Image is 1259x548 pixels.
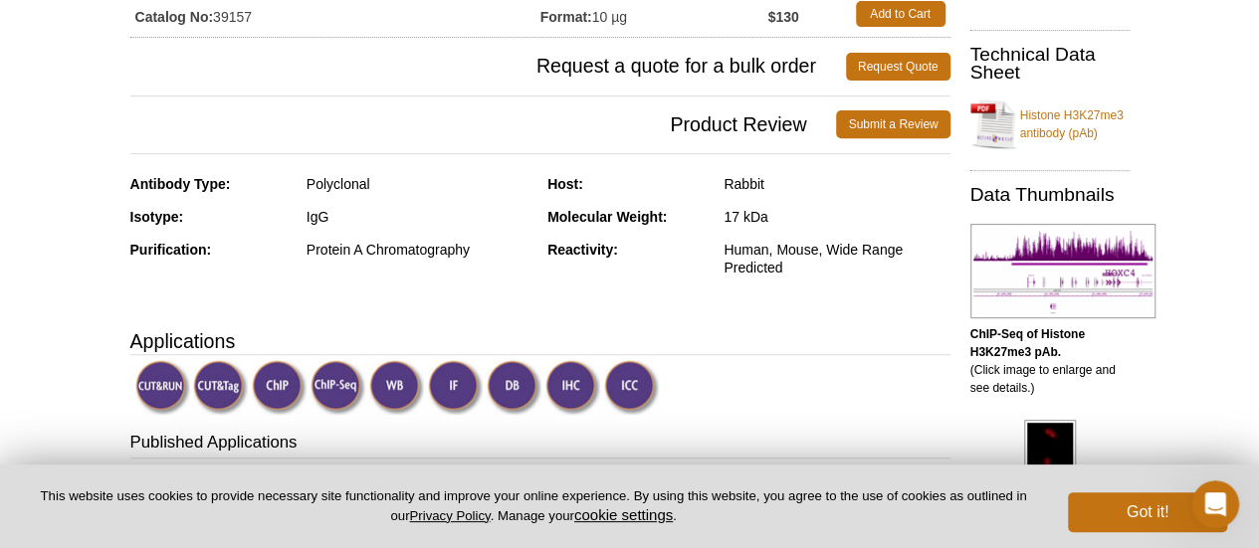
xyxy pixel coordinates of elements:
iframe: Intercom live chat [1191,480,1239,528]
div: Rabbit [724,175,949,193]
h2: Technical Data Sheet [970,46,1130,82]
div: Human, Mouse, Wide Range Predicted [724,241,949,276]
strong: Format: [540,8,592,26]
img: Immunohistochemistry Validated [545,360,600,415]
b: ChIP-Seq of Histone H3K27me3 pAb. [970,327,1085,359]
h3: Applications [130,326,950,356]
strong: Catalog No: [135,8,214,26]
img: Dot Blot Validated [487,360,541,415]
img: Immunocytochemistry Validated [604,360,659,415]
h3: Published Applications [130,431,950,458]
img: Western Blot Validated [369,360,424,415]
strong: Antibody Type: [130,176,231,192]
strong: Host: [547,176,583,192]
button: Got it! [1068,492,1227,532]
strong: $130 [767,8,798,26]
div: Protein A Chromatography [307,241,532,259]
img: CUT&RUN Validated [135,360,190,415]
p: (Click image to enlarge and see details.) [970,325,1130,397]
a: Submit a Review [836,110,949,138]
a: Add to Cart [856,1,945,27]
strong: Molecular Weight: [547,209,667,225]
div: IgG [307,208,532,226]
strong: Purification: [130,242,212,258]
div: Polyclonal [307,175,532,193]
img: ChIP-Seq Validated [311,360,365,415]
span: Product Review [130,110,837,138]
button: cookie settings [574,506,673,523]
h2: Data Thumbnails [970,186,1130,204]
a: Privacy Policy [409,508,490,523]
a: Request Quote [846,53,950,81]
img: CUT&Tag Validated [193,360,248,415]
strong: Isotype: [130,209,184,225]
img: Immunofluorescence Validated [428,360,483,415]
div: 17 kDa [724,208,949,226]
img: ChIP Validated [252,360,307,415]
strong: Reactivity: [547,242,618,258]
span: Request a quote for a bulk order [130,53,846,81]
a: Histone H3K27me3 antibody (pAb) [970,94,1130,154]
img: Histone H3K27me3 antibody (pAb) tested by ChIP-Seq. [970,224,1155,318]
p: This website uses cookies to provide necessary site functionality and improve your online experie... [32,487,1035,525]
